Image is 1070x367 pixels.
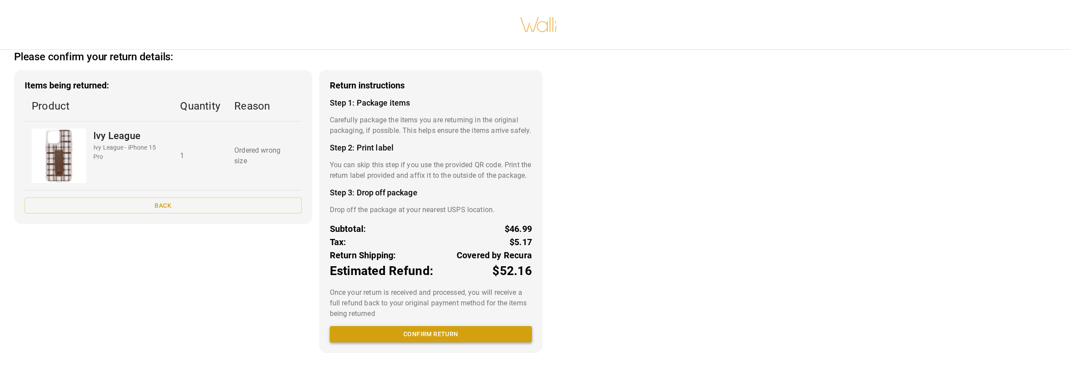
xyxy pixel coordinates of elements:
p: Subtotal: [330,222,366,235]
p: Ivy League [93,128,166,143]
h2: Please confirm your return details: [14,51,173,63]
p: Covered by Recura [457,249,532,262]
p: Carefully package the items you are returning in the original packaging, if possible. This helps ... [330,115,532,136]
p: Estimated Refund: [330,262,433,280]
p: $46.99 [505,222,532,235]
p: Ordered wrong size [234,145,294,166]
img: walli-inc.myshopify.com [520,6,557,44]
p: $5.17 [509,235,532,249]
p: Product [32,98,166,114]
p: $52.16 [492,262,532,280]
p: You can skip this step if you use the provided QR code. Print the return label provided and affix... [330,160,532,181]
p: Quantity [180,98,220,114]
p: 1 [180,150,220,161]
h4: Step 3: Drop off package [330,188,532,198]
p: Drop off the package at your nearest USPS location. [330,205,532,215]
p: Return Shipping: [330,249,396,262]
h3: Items being returned: [25,81,302,91]
h4: Step 2: Print label [330,143,532,153]
button: Confirm return [330,326,532,342]
p: Ivy League - iPhone 15 Pro [93,143,166,161]
p: Reason [234,98,294,114]
button: Back [25,198,302,214]
p: Once your return is received and processed, you will receive a full refund back to your original ... [330,287,532,319]
h4: Step 1: Package items [330,98,532,108]
h3: Return instructions [330,81,532,91]
p: Tax: [330,235,347,249]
